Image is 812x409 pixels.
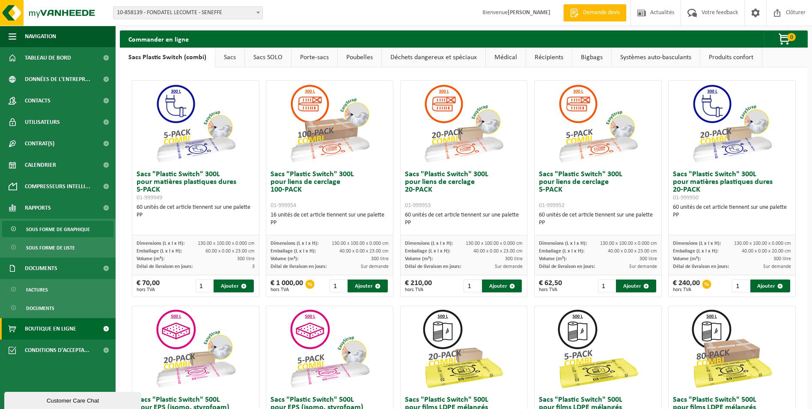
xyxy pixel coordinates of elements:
[773,256,791,262] span: 300 litre
[466,241,523,246] span: 130.00 x 100.00 x 0.000 cm
[763,264,791,269] span: Sur demande
[505,256,523,262] span: 300 litre
[495,264,523,269] span: Sur demande
[25,258,57,279] span: Documents
[2,221,113,237] a: Sous forme de graphique
[539,256,567,262] span: Volume (m³):
[25,47,71,69] span: Tableau de bord
[555,306,641,392] img: 01-999963
[673,211,791,219] div: PP
[539,171,657,209] h3: Sacs "Plastic Switch" 300L pour liens de cerclage 5-PACK
[120,48,215,67] a: Sacs Plastic Switch (combi)
[673,280,700,292] div: € 240,00
[137,241,184,246] span: Dimensions (L x l x H):
[26,221,90,238] span: Sous forme de graphique
[137,280,160,292] div: € 70,00
[361,264,389,269] span: Sur demande
[405,264,461,269] span: Délai de livraison en jours:
[153,81,238,166] img: 01-999949
[271,256,298,262] span: Volume (m³):
[113,6,263,19] span: 10-858139 - FONDATEL LECOMTE - SENEFFE
[26,240,75,256] span: Sous forme de liste
[405,241,453,246] span: Dimensions (L x l x H):
[764,30,807,48] button: 0
[137,256,164,262] span: Volume (m³):
[25,133,54,154] span: Contrat(s)
[271,280,303,292] div: € 1 000,00
[700,48,762,67] a: Produits confort
[563,4,626,21] a: Demande devis
[271,219,389,227] div: PP
[252,264,255,269] span: 3
[673,256,701,262] span: Volume (m³):
[271,264,327,269] span: Délai de livraison en jours:
[382,48,485,67] a: Déchets dangereux et spéciaux
[539,287,562,292] span: hors TVA
[526,48,572,67] a: Récipients
[137,204,255,219] div: 60 unités de cet article tiennent sur une palette
[2,281,113,298] a: Factures
[196,280,213,292] input: 1
[332,241,389,246] span: 130.00 x 100.00 x 0.000 cm
[750,280,790,292] button: Ajouter
[539,264,595,269] span: Délai de livraison en jours:
[2,300,113,316] a: Documents
[120,30,197,47] h2: Commander en ligne
[271,249,316,254] span: Emballage (L x l x H):
[330,280,347,292] input: 1
[405,171,523,209] h3: Sacs "Plastic Switch" 300L pour liens de cerclage 20-PACK
[371,256,389,262] span: 300 litre
[198,241,255,246] span: 130.00 x 100.00 x 0.000 cm
[539,202,565,209] span: 01-999952
[673,287,700,292] span: hors TVA
[137,287,160,292] span: hors TVA
[421,81,506,166] img: 01-999953
[113,7,262,19] span: 10-858139 - FONDATEL LECOMTE - SENEFFE
[787,33,796,41] span: 0
[616,280,656,292] button: Ajouter
[555,81,641,166] img: 01-999952
[673,204,791,219] div: 60 unités de cet article tiennent sur une palette
[673,171,791,201] h3: Sacs "Plastic Switch" 300L pour matières plastiques dures 20-PACK
[2,239,113,256] a: Sous forme de liste
[673,264,729,269] span: Délai de livraison en jours:
[214,280,253,292] button: Ajouter
[598,280,615,292] input: 1
[482,280,522,292] button: Ajouter
[137,264,193,269] span: Délai de livraison en jours:
[473,249,523,254] span: 40.00 x 0.00 x 23.00 cm
[25,90,51,111] span: Contacts
[26,300,54,316] span: Documents
[600,241,657,246] span: 130.00 x 100.00 x 0.000 cm
[673,195,699,201] span: 01-999950
[734,241,791,246] span: 130.00 x 100.00 x 0.000 cm
[405,219,523,227] div: PP
[539,241,587,246] span: Dimensions (L x l x H):
[405,211,523,227] div: 60 unités de cet article tiennent sur une palette
[486,48,526,67] a: Médical
[237,256,255,262] span: 300 litre
[539,211,657,227] div: 60 unités de cet article tiennent sur une palette
[539,219,657,227] div: PP
[4,390,143,409] iframe: chat widget
[137,171,255,201] h3: Sacs "Plastic Switch" 300L pour matières plastiques dures 5-PACK
[689,306,775,392] img: 01-999968
[25,340,89,361] span: Conditions d'accepta...
[673,249,718,254] span: Emballage (L x l x H):
[25,197,51,219] span: Rapports
[539,280,562,292] div: € 62,50
[25,26,56,47] span: Navigation
[25,154,56,176] span: Calendrier
[287,81,372,166] img: 01-999954
[581,9,622,17] span: Demande devis
[271,287,303,292] span: hors TVA
[673,241,721,246] span: Dimensions (L x l x H):
[742,249,791,254] span: 40.00 x 0.00 x 20.00 cm
[338,48,381,67] a: Poubelles
[689,81,775,166] img: 01-999950
[271,241,318,246] span: Dimensions (L x l x H):
[25,69,90,90] span: Données de l'entrepr...
[26,282,48,298] span: Factures
[291,48,337,67] a: Porte-sacs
